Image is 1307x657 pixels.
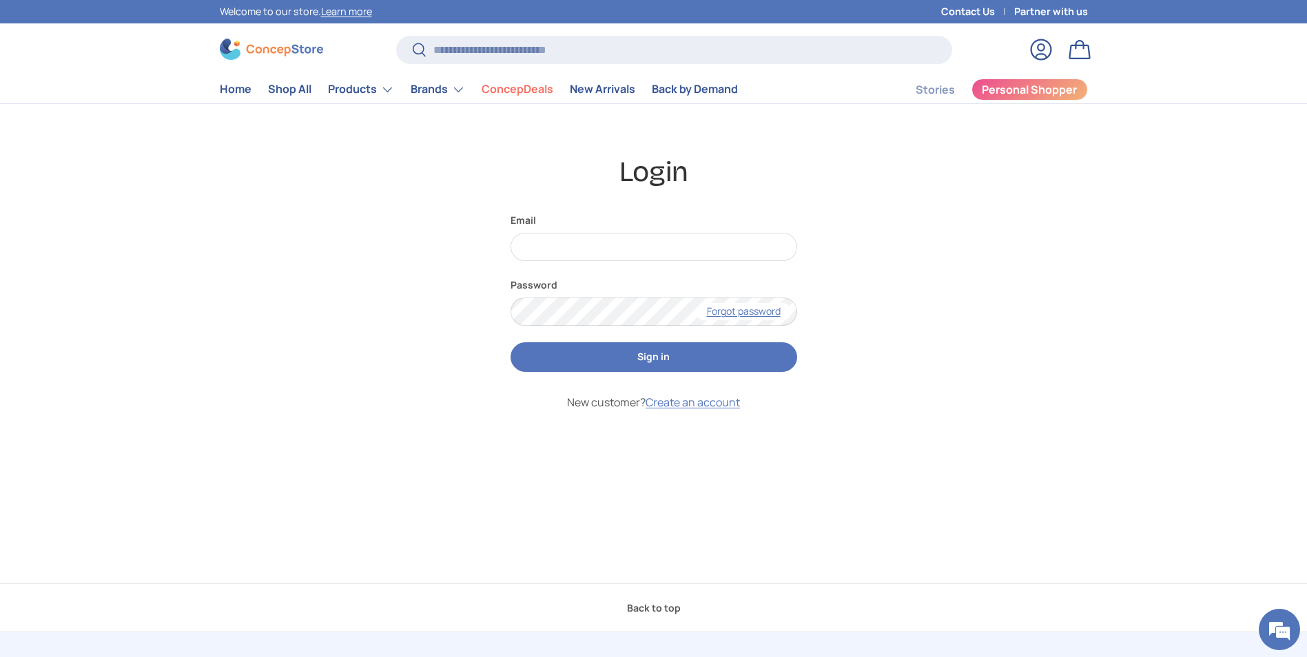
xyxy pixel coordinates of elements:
a: New Arrivals [570,76,635,103]
a: Shop All [268,76,311,103]
a: Create an account [646,395,740,410]
a: Stories [916,76,955,103]
img: ConcepStore [220,39,323,60]
label: Email [511,213,797,227]
a: Home [220,76,251,103]
a: Forgot password [696,303,792,320]
button: Sign in [511,342,797,372]
summary: Products [320,76,402,103]
p: New customer? [511,394,797,410]
a: Personal Shopper [971,79,1088,101]
a: Partner with us [1014,4,1088,19]
a: Contact Us [941,4,1014,19]
label: Password [511,278,797,292]
a: Back by Demand [652,76,738,103]
nav: Primary [220,76,738,103]
a: Learn more [321,5,372,18]
summary: Brands [402,76,473,103]
a: ConcepDeals [482,76,553,103]
iframe: Social Login [511,427,797,526]
h1: Login [220,154,1088,191]
p: Welcome to our store. [220,4,372,19]
span: Personal Shopper [982,84,1077,95]
nav: Secondary [883,76,1088,103]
